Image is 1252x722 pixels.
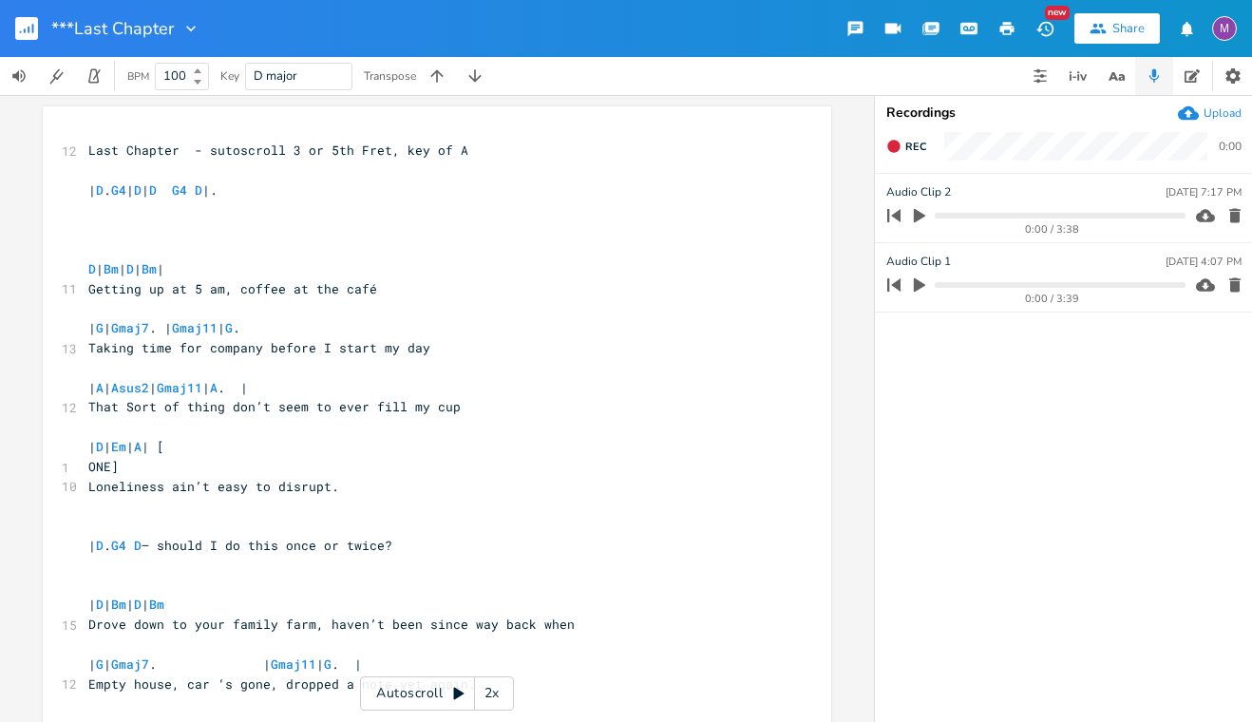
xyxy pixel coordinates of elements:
span: Loneliness ain’t easy to disrupt. [88,478,339,495]
div: 2x [475,676,509,711]
div: New [1045,6,1070,20]
span: Gmaj11 [271,655,316,673]
span: D [96,537,104,554]
span: Gmaj7 [111,319,149,336]
div: BPM [127,71,149,82]
div: Autoscroll [360,676,514,711]
span: Audio Clip 2 [886,183,951,201]
span: Empty house, car ‘s gone, dropped a note yet again. [88,675,476,693]
span: Getting up at 5 am, coffee at the café [88,280,377,297]
div: Share [1112,20,1145,37]
span: D [96,596,104,613]
span: G [96,319,104,336]
span: Gmaj7 [111,655,149,673]
span: Asus2 [111,379,149,396]
span: G [225,319,233,336]
span: ***Last Chapter [51,20,174,37]
span: | | . | | . | [88,655,362,673]
span: D [195,181,202,199]
span: Bm [142,260,157,277]
span: D [149,181,157,199]
span: G [96,655,104,673]
span: G [324,655,332,673]
span: D [134,181,142,199]
span: A [134,438,142,455]
span: | . | | |. [88,181,218,199]
span: | . – should I do this once or twice? [88,537,392,554]
span: Rec [905,140,926,154]
button: New [1026,11,1064,46]
span: Audio Clip 1 [886,253,951,271]
span: | | | | [88,596,164,613]
button: Share [1074,13,1160,44]
span: D [126,260,134,277]
div: Recordings [886,106,1243,120]
button: M [1212,7,1237,50]
span: D [96,181,104,199]
span: Bm [104,260,119,277]
span: Bm [149,596,164,613]
div: Transpose [364,70,416,82]
div: melindameshad [1212,16,1237,41]
span: G4 [111,181,126,199]
div: 0:00 / 3:38 [920,224,1186,235]
span: | | | | . | [88,379,248,396]
span: D [134,596,142,613]
span: Bm [111,596,126,613]
span: Gmaj11 [172,319,218,336]
span: ONE] [88,458,119,475]
span: | | . | | . [88,319,240,336]
span: G4 [111,537,126,554]
span: Taking time for company before I start my day [88,339,430,356]
div: Key [220,70,239,82]
span: | | | | [ [88,438,164,455]
div: Upload [1204,105,1242,121]
span: D major [254,67,297,85]
span: A [210,379,218,396]
span: D [88,260,96,277]
span: Em [111,438,126,455]
span: A [96,379,104,396]
span: Drove down to your family farm, haven’t been since way back when [88,616,575,633]
span: D [134,537,142,554]
div: [DATE] 7:17 PM [1166,187,1242,198]
div: 0:00 [1219,141,1242,152]
div: [DATE] 4:07 PM [1166,256,1242,267]
button: Upload [1178,103,1242,123]
span: G4 [172,181,187,199]
button: Rec [879,131,934,161]
span: Gmaj11 [157,379,202,396]
div: 0:00 / 3:39 [920,294,1186,304]
span: Last Chapter - sutoscroll 3 or 5th Fret, key of A [88,142,468,159]
span: That Sort of thing don’t seem to ever fill my cup [88,398,461,415]
span: | | | | [88,260,164,277]
span: D [96,438,104,455]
